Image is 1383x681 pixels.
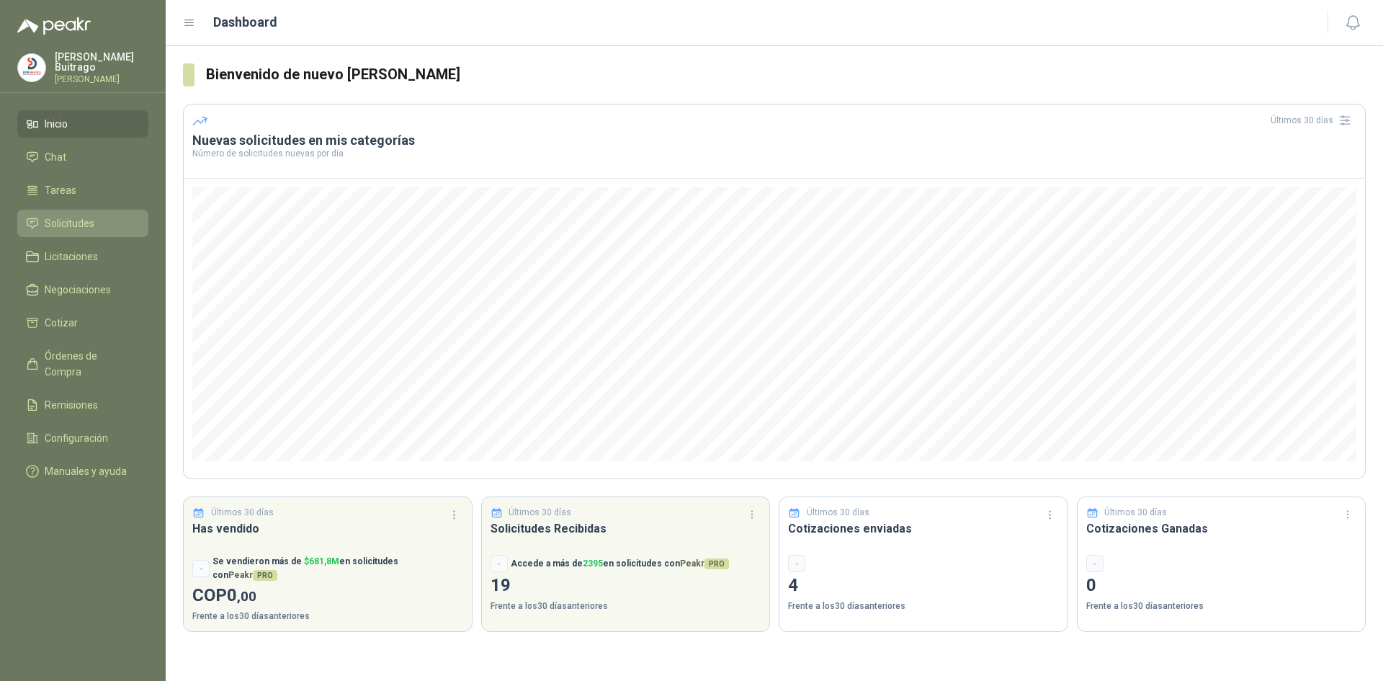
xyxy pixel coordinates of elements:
h1: Dashboard [213,12,277,32]
span: Configuración [45,430,108,446]
a: Órdenes de Compra [17,342,148,386]
a: Solicitudes [17,210,148,237]
h3: Cotizaciones Ganadas [1086,520,1357,538]
span: PRO [253,570,277,581]
a: Tareas [17,177,148,204]
h3: Nuevas solicitudes en mis categorías [192,132,1356,149]
p: Se vendieron más de en solicitudes con [212,555,463,582]
img: Logo peakr [17,17,91,35]
div: - [192,560,210,577]
span: Órdenes de Compra [45,348,135,380]
p: 0 [1086,572,1357,600]
p: Frente a los 30 días anteriores [788,600,1059,613]
h3: Cotizaciones enviadas [788,520,1059,538]
span: Licitaciones [45,249,98,264]
p: [PERSON_NAME] [55,75,148,84]
p: 19 [491,572,761,600]
span: Peakr [228,570,277,580]
a: Inicio [17,110,148,138]
span: 2395 [583,558,603,569]
span: $ 681,8M [304,556,339,566]
span: Peakr [680,558,729,569]
a: Cotizar [17,309,148,337]
span: 0 [227,585,256,605]
p: Frente a los 30 días anteriores [192,610,463,623]
p: Número de solicitudes nuevas por día [192,149,1356,158]
span: Manuales y ayuda [45,463,127,479]
p: [PERSON_NAME] Buitrago [55,52,148,72]
a: Licitaciones [17,243,148,270]
img: Company Logo [18,54,45,81]
span: Solicitudes [45,215,94,231]
a: Chat [17,143,148,171]
div: - [1086,555,1104,572]
p: Últimos 30 días [807,506,869,520]
h3: Has vendido [192,520,463,538]
p: Frente a los 30 días anteriores [491,600,761,613]
p: Accede a más de en solicitudes con [511,557,729,571]
p: Frente a los 30 días anteriores [1086,600,1357,613]
a: Configuración [17,424,148,452]
div: Últimos 30 días [1271,109,1356,132]
a: Manuales y ayuda [17,458,148,485]
p: Últimos 30 días [1104,506,1167,520]
div: - [788,555,805,572]
span: ,00 [237,588,256,605]
a: Remisiones [17,391,148,419]
p: Últimos 30 días [211,506,274,520]
p: COP [192,582,463,610]
span: Chat [45,149,66,165]
p: Últimos 30 días [509,506,571,520]
span: Remisiones [45,397,98,413]
h3: Solicitudes Recibidas [491,520,761,538]
span: Tareas [45,182,76,198]
span: PRO [704,558,729,569]
span: Inicio [45,116,68,132]
p: 4 [788,572,1059,600]
span: Cotizar [45,315,78,331]
a: Negociaciones [17,276,148,303]
span: Negociaciones [45,282,111,298]
h3: Bienvenido de nuevo [PERSON_NAME] [206,63,1366,86]
div: - [491,555,508,572]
